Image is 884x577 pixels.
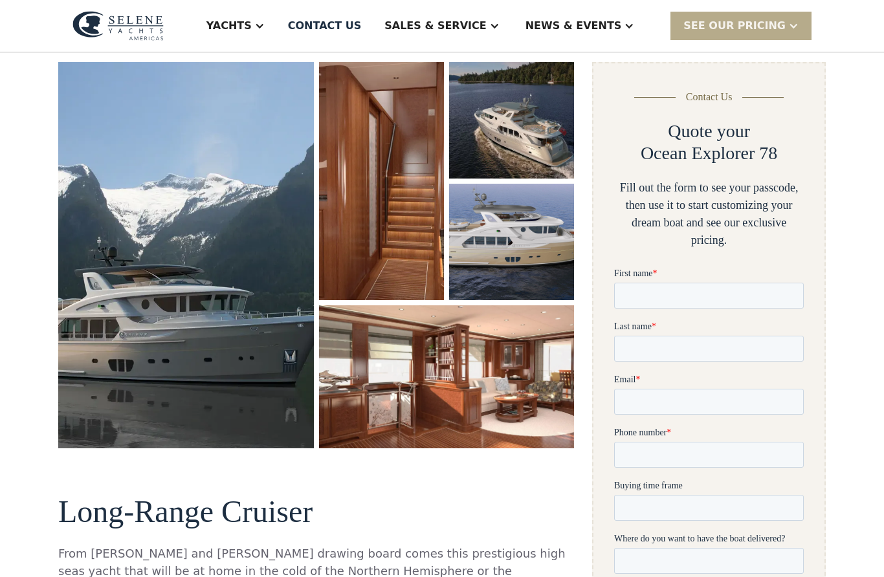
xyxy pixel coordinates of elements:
[319,62,444,300] a: open lightbox
[525,18,622,34] div: News & EVENTS
[206,18,252,34] div: Yachts
[686,89,733,105] div: Contact Us
[683,18,786,34] div: SEE Our Pricing
[17,540,157,550] strong: Yes, I'd like to receive SMS updates.
[668,120,750,142] h2: Quote your
[384,18,486,34] div: Sales & Service
[319,305,575,448] a: open lightbox
[449,184,574,300] a: open lightbox
[3,538,14,548] input: Yes, I'd like to receive SMS updates.Reply STOP to unsubscribe at any time.
[1,454,187,488] span: Tick the box below to receive occasional updates, exclusive offers, and VIP access via text message.
[614,179,804,249] div: Fill out the form to see your passcode, then use it to start customizing your dream boat and see ...
[288,18,362,34] div: Contact US
[72,11,164,41] img: logo
[58,495,574,529] h2: Long-Range Cruiser
[449,62,574,179] a: open lightbox
[641,142,777,164] h2: Ocean Explorer 78
[3,540,178,561] span: Reply STOP to unsubscribe at any time.
[1,497,175,519] span: We respect your time - only the good stuff, never spam.
[670,12,812,39] div: SEE Our Pricing
[58,62,314,448] a: open lightbox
